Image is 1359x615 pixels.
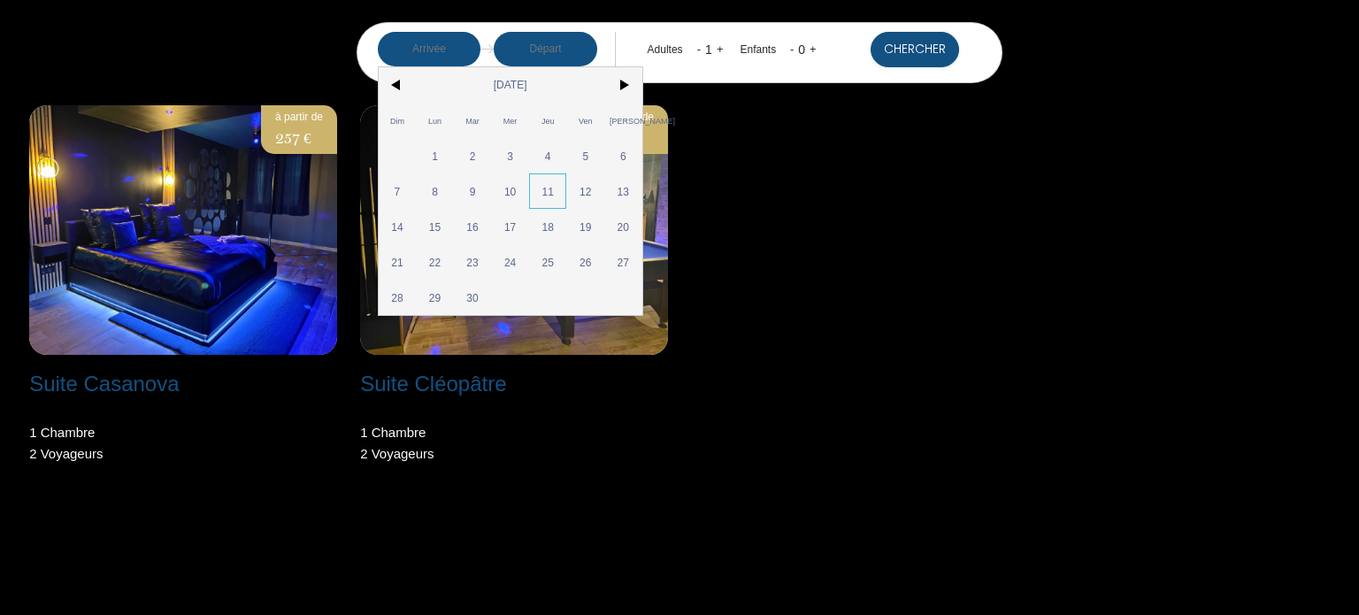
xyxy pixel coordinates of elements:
p: 257 € [275,126,323,150]
span: 18 [529,209,567,244]
input: Arrivée [378,32,481,66]
span: 8 [416,173,454,209]
span: s [96,446,104,461]
a: - [697,42,701,56]
span: > [604,67,642,103]
img: rental-image [29,105,337,355]
span: 25 [529,244,567,280]
img: rental-image [360,105,668,355]
span: Lun [416,103,454,138]
p: 1 Chambre [29,422,103,443]
span: Mar [454,103,492,138]
span: [PERSON_NAME] [604,103,642,138]
span: 29 [416,280,454,315]
span: 20 [604,209,642,244]
input: Départ [494,32,597,66]
span: 5 [566,138,604,173]
p: 1 Chambre [360,422,434,443]
span: Ven [566,103,604,138]
button: Chercher [871,32,959,67]
span: 26 [566,244,604,280]
div: Adultes [648,42,689,58]
img: guests [480,42,494,56]
p: à partir de [275,109,323,126]
p: 2 Voyageur [360,443,434,465]
span: 22 [416,244,454,280]
span: 30 [454,280,492,315]
span: 24 [491,244,529,280]
a: + [717,42,724,56]
span: 17 [491,209,529,244]
span: 21 [379,244,417,280]
a: + [810,42,817,56]
div: 1 [701,35,717,64]
div: Enfants [740,42,782,58]
a: - [790,42,794,56]
span: Jeu [529,103,567,138]
span: 28 [379,280,417,315]
span: 7 [379,173,417,209]
span: 10 [491,173,529,209]
span: 19 [566,209,604,244]
span: < [379,67,417,103]
span: Mer [491,103,529,138]
p: 2 Voyageur [29,443,103,465]
span: [DATE] [416,67,604,103]
span: 4 [529,138,567,173]
span: 6 [604,138,642,173]
span: s [427,446,434,461]
span: Dim [379,103,417,138]
span: 2 [454,138,492,173]
h2: Suite Cléopâtre [360,373,506,395]
span: 12 [566,173,604,209]
span: 27 [604,244,642,280]
span: 15 [416,209,454,244]
span: 13 [604,173,642,209]
span: 23 [454,244,492,280]
span: 11 [529,173,567,209]
span: 1 [416,138,454,173]
span: 3 [491,138,529,173]
h2: Suite Casanova [29,373,179,395]
span: 9 [454,173,492,209]
span: 14 [379,209,417,244]
span: 16 [454,209,492,244]
div: 0 [794,35,810,64]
